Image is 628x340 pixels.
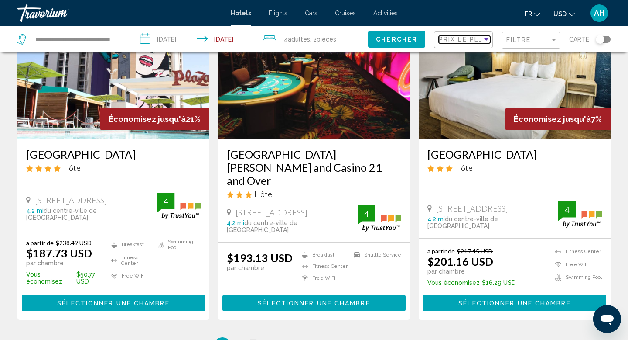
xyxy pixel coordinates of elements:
li: Fitness Center [551,247,602,256]
div: 3 star Hotel [427,163,602,173]
a: [GEOGRAPHIC_DATA] [427,148,602,161]
span: 4.2 mi [427,215,445,222]
span: [STREET_ADDRESS] [235,208,307,217]
span: pièces [317,36,336,43]
button: User Menu [588,4,611,22]
div: 7% [505,108,611,130]
ins: $193.13 USD [227,251,293,264]
button: Chercher [368,31,425,47]
p: par chambre [227,264,293,271]
span: Vous économisez [26,271,74,285]
span: Chercher [376,36,417,43]
div: 4 star Hotel [26,163,201,173]
button: Sélectionner une chambre [22,295,205,311]
p: $50.77 USD [26,271,107,285]
div: 21% [100,108,209,130]
button: Toggle map [589,35,611,43]
li: Free WiFi [551,260,602,269]
span: , 2 [310,33,336,45]
button: Filter [502,31,560,49]
li: Breakfast [297,251,349,259]
li: Breakfast [107,239,154,250]
a: Flights [269,10,287,17]
img: trustyou-badge.svg [358,205,401,231]
button: Check-in date: Mar 29, 2026 Check-out date: Apr 3, 2026 [131,26,254,52]
li: Shuttle Service [349,251,401,259]
span: Hôtel [455,163,475,173]
button: Sélectionner une chambre [222,295,406,311]
span: du centre-ville de [GEOGRAPHIC_DATA] [227,219,297,233]
ins: $201.16 USD [427,255,493,268]
div: 4 [558,205,576,215]
span: Économisez jusqu'à [109,114,186,124]
button: Change currency [553,7,575,20]
a: Sélectionner une chambre [423,297,606,307]
span: Sélectionner une chambre [258,300,370,307]
button: Change language [525,7,540,20]
span: [STREET_ADDRESS] [436,204,508,213]
li: Swimming Pool [154,239,201,250]
span: Sélectionner une chambre [458,300,570,307]
del: $217.45 USD [457,247,493,255]
span: Vous économisez [427,279,480,286]
iframe: Bouton de lancement de la fenêtre de messagerie [593,305,621,333]
div: 4 [358,208,375,219]
del: $238.49 USD [56,239,92,246]
li: Free WiFi [297,274,349,282]
button: Sélectionner une chambre [423,295,606,311]
li: Fitness Center [297,263,349,270]
span: fr [525,10,532,17]
mat-select: Sort by [439,36,490,44]
p: $16.29 USD [427,279,516,286]
div: 3 star Hotel [227,189,401,199]
span: 4 [284,33,310,45]
span: 4.2 mi [26,207,44,214]
span: Filtre [506,36,531,43]
button: Travelers: 4 adults, 0 children [254,26,368,52]
span: Économisez jusqu'à [514,114,591,124]
span: Sélectionner une chambre [57,300,169,307]
span: du centre-ville de [GEOGRAPHIC_DATA] [427,215,498,229]
a: Hotels [231,10,251,17]
span: [STREET_ADDRESS] [35,195,107,205]
span: Carte [569,33,589,45]
p: par chambre [26,260,107,267]
span: a partir de [26,239,54,246]
a: [GEOGRAPHIC_DATA] [26,148,201,161]
li: Free WiFi [107,271,154,282]
li: Swimming Pool [551,273,602,282]
li: Fitness Center [107,255,154,266]
span: AH [594,9,604,17]
span: Hôtel [254,189,274,199]
img: trustyou-badge.svg [157,193,201,219]
span: du centre-ville de [GEOGRAPHIC_DATA] [26,207,97,221]
a: Cruises [335,10,356,17]
p: par chambre [427,268,516,275]
a: [GEOGRAPHIC_DATA][PERSON_NAME] and Casino 21 and Over [227,148,401,187]
a: Sélectionner une chambre [222,297,406,307]
span: Adultes [288,36,310,43]
img: trustyou-badge.svg [558,201,602,227]
span: USD [553,10,567,17]
span: a partir de [427,247,455,255]
a: Cars [305,10,317,17]
span: Prix le plus bas [439,36,506,43]
span: 4.2 mi [227,219,244,226]
a: Travorium [17,4,222,22]
ins: $187.73 USD [26,246,92,260]
a: Activities [373,10,398,17]
a: Sélectionner une chambre [22,297,205,307]
span: Hôtel [63,163,83,173]
div: 4 [157,196,174,207]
